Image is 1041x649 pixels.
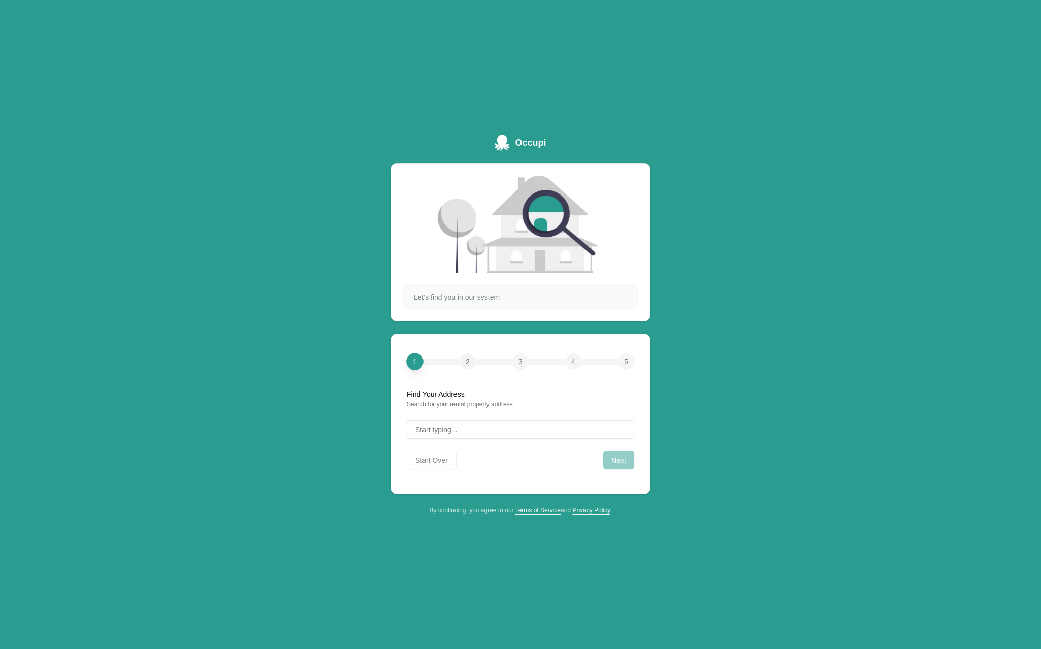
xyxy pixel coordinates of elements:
[495,135,546,151] a: Occupi
[391,506,650,514] div: By continuing, you agree to our and .
[407,400,634,408] div: Search for your rental property address
[415,425,457,435] span: Start typing...
[571,356,575,367] span: 4
[515,136,546,150] span: Occupi
[407,389,634,399] div: Find Your Address
[413,356,417,367] span: 1
[572,507,610,514] a: Privacy Policy
[515,507,561,514] a: Terms of Service
[466,356,470,367] span: 2
[624,356,628,367] span: 5
[518,356,523,367] span: 3
[414,292,500,302] span: Let's find you in our system
[423,176,618,273] img: House searching illustration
